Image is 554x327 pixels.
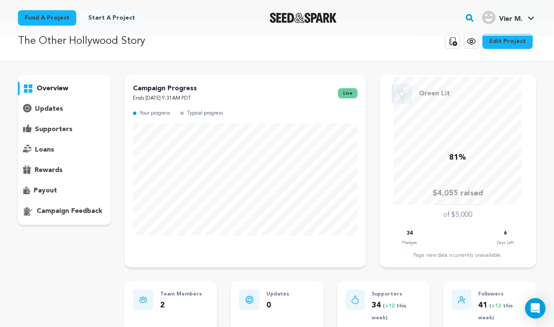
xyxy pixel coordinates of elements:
[18,184,111,198] button: payout
[372,299,421,324] p: 34
[18,143,111,157] button: loans
[18,34,145,49] p: The Other Hollywood Story
[449,152,466,164] p: 81%
[37,206,102,216] p: campaign feedback
[443,210,472,220] p: of $5,000
[160,299,202,312] p: 2
[35,145,54,155] p: loans
[18,163,111,177] button: rewards
[491,304,503,309] span: +12
[372,290,421,299] p: Supporters
[480,9,536,27] span: Vier M.'s Profile
[266,290,289,299] p: Updates
[372,304,407,321] span: ( this week)
[37,83,68,94] p: overview
[478,290,528,299] p: Followers
[525,298,545,318] div: Open Intercom Messenger
[81,10,142,26] a: Start a project
[270,13,337,23] img: Seed&Spark Logo Dark Mode
[18,204,111,218] button: campaign feedback
[407,229,413,238] p: 34
[482,11,522,24] div: Vier M.'s Profile
[35,104,63,114] p: updates
[482,11,496,24] img: user.png
[496,238,514,247] p: Days Left
[18,10,76,26] a: Fund a project
[160,290,202,299] p: Team Members
[34,186,57,196] p: payout
[18,123,111,136] button: supporters
[35,124,72,135] p: supporters
[266,299,289,312] p: 0
[133,94,197,103] p: Ends [DATE] 9:31AM PDT
[140,109,170,118] p: Your progress
[187,109,223,118] p: Typical progress
[478,304,513,321] span: ( this week)
[504,229,507,238] p: 6
[133,83,197,94] p: Campaign Progress
[270,13,337,23] a: Seed&Spark Homepage
[478,299,528,324] p: 41
[402,238,417,247] p: Pledges
[35,165,63,175] p: rewards
[482,34,533,49] a: Edit Project
[18,82,111,95] button: overview
[385,304,396,309] span: +12
[388,252,528,259] div: Page view data is currently unavailable.
[18,102,111,116] button: updates
[480,9,536,24] a: Vier M.'s Profile
[499,16,522,23] span: Vier M.
[338,88,358,98] span: live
